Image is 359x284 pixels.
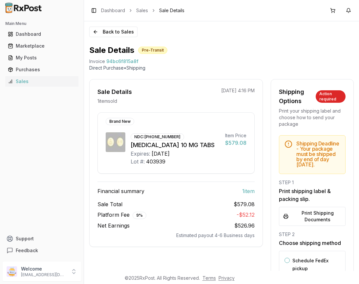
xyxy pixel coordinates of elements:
[97,98,117,104] p: 1 item sold
[146,158,165,165] div: 403939
[279,87,316,106] div: Shipping Options
[5,21,78,26] h2: Main Menu
[3,233,81,245] button: Support
[8,78,76,85] div: Sales
[21,272,67,277] p: [EMAIL_ADDRESS][DOMAIN_NAME]
[8,43,76,49] div: Marketplace
[136,7,148,14] a: Sales
[8,55,76,61] div: My Posts
[131,158,145,165] div: Lot #:
[279,187,346,203] h3: Print shipping label & packing slip.
[97,211,146,219] span: Platform Fee
[3,41,81,51] button: Marketplace
[3,245,81,256] button: Feedback
[106,132,125,152] img: Jardiance 10 MG TABS
[138,47,167,54] div: Pre-Transit
[237,211,255,218] span: - $52.12
[5,40,78,52] a: Marketplace
[279,239,346,247] h3: Choose shipping method
[202,275,216,281] a: Terms
[8,66,76,73] div: Purchases
[5,76,78,87] a: Sales
[5,52,78,64] a: My Posts
[89,27,137,37] button: Back to Sales
[101,7,125,14] a: Dashboard
[7,266,17,277] img: User avatar
[279,231,346,238] div: STEP 2
[97,200,122,208] span: Sale Total
[89,58,105,65] div: Invoice
[97,187,144,195] span: Financial summary
[89,45,134,55] h1: Sale Details
[152,150,170,158] div: [DATE]
[97,87,132,97] div: Sale Details
[225,139,246,147] div: $579.08
[101,7,184,14] nav: breadcrumb
[21,266,67,272] p: Welcome
[279,108,346,127] div: Print your shipping label and choose how to send your package
[296,141,340,167] h5: Shipping Deadline - Your package must be shipped by end of day [DATE] .
[234,200,255,208] span: $579.08
[16,247,38,254] span: Feedback
[131,133,184,141] div: NDC: [PHONE_NUMBER]
[159,7,184,14] span: Sale Details
[279,207,346,226] button: Print Shipping Documents
[221,87,255,94] p: [DATE] 4:16 PM
[3,29,81,39] button: Dashboard
[3,3,45,13] img: RxPost Logo
[3,53,81,63] button: My Posts
[316,90,346,103] div: Action required
[234,222,255,229] span: $526.96
[5,28,78,40] a: Dashboard
[133,212,146,219] div: 9 %
[292,258,328,271] label: Schedule FedEx pickup
[89,65,354,71] p: Direct Purchase • Shipping
[97,232,255,239] div: Estimated payout 4-6 Business days
[219,275,235,281] a: Privacy
[5,64,78,76] a: Purchases
[8,31,76,37] div: Dashboard
[131,150,150,158] div: Expires:
[279,179,346,186] div: STEP 1
[131,141,220,150] div: [MEDICAL_DATA] 10 MG TABS
[242,187,255,195] span: 1 item
[97,222,130,229] span: Net Earnings
[3,64,81,75] button: Purchases
[106,118,134,125] div: Brand New
[225,132,246,139] div: Item Price
[106,58,138,65] span: 94bc6f815a8f
[3,76,81,87] button: Sales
